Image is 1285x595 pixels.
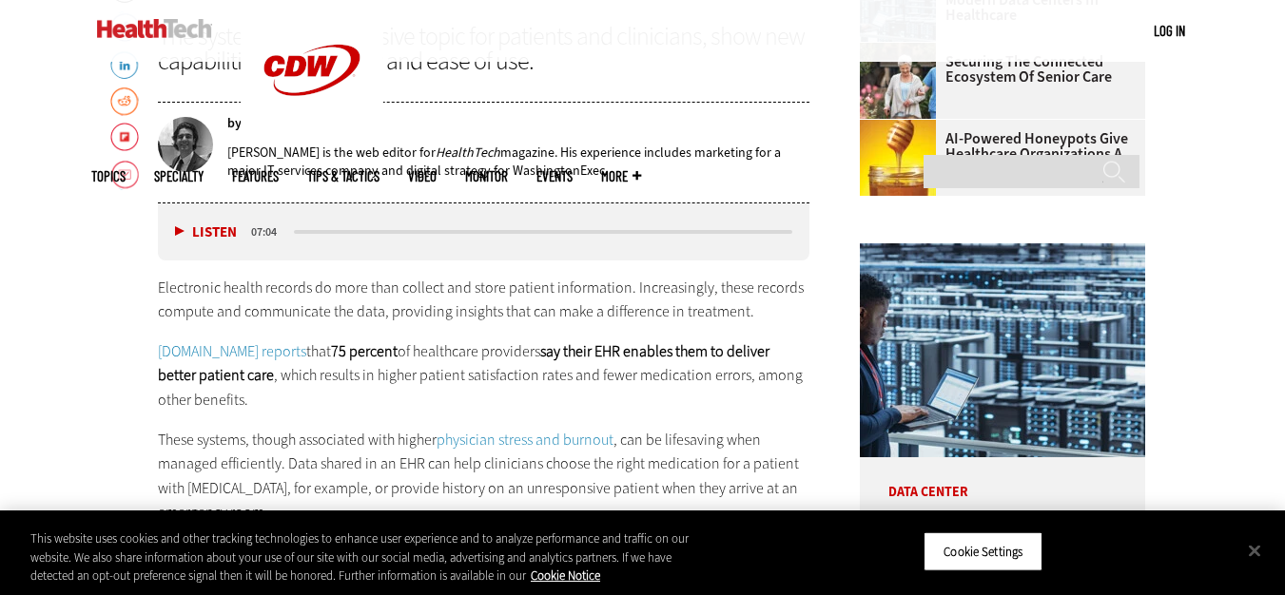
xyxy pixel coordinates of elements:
[1234,529,1275,571] button: Close
[158,339,810,413] p: that of healthcare providers , which results in higher patient satisfaction rates and fewer medic...
[1154,22,1185,39] a: Log in
[307,169,380,183] a: Tips & Tactics
[860,120,936,196] img: jar of honey with a honey dipper
[158,428,810,525] p: These systems, though associated with higher , can be lifesaving when managed efficiently. Data s...
[154,169,204,183] span: Specialty
[158,276,810,324] p: Electronic health records do more than collect and store patient information. Increasingly, these...
[408,169,437,183] a: Video
[601,169,641,183] span: More
[158,203,810,260] div: media player
[437,430,613,450] a: physician stress and burnout
[531,567,600,584] a: More information about your privacy
[888,509,1076,575] a: Meeting the Demand for Modern Data Centers in Healthcare
[232,169,279,183] a: Features
[1154,21,1185,41] div: User menu
[97,19,212,38] img: Home
[331,341,398,361] strong: 75 percent
[91,169,126,183] span: Topics
[860,243,1145,457] img: engineer with laptop overlooking data center
[465,169,508,183] a: MonITor
[248,223,291,240] div: duration
[158,341,306,361] a: [DOMAIN_NAME] reports
[860,457,1145,499] p: Data Center
[241,125,383,145] a: CDW
[30,529,707,585] div: This website uses cookies and other tracking technologies to enhance user experience and to analy...
[175,225,237,240] button: Listen
[924,531,1042,571] button: Cookie Settings
[536,169,573,183] a: Events
[158,341,769,386] strong: say their EHR enables them to deliver better patient care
